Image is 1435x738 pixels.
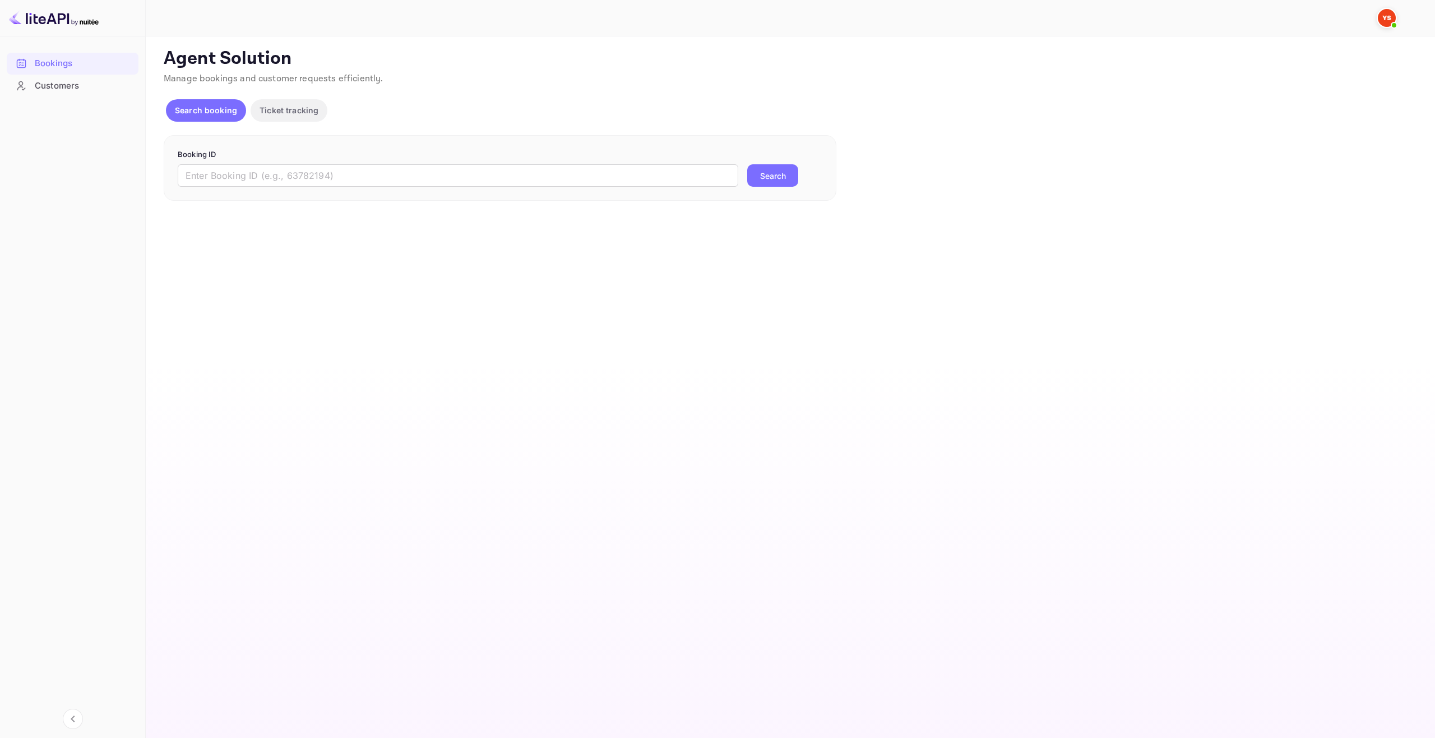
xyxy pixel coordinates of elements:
div: Customers [35,80,133,93]
div: Bookings [7,53,138,75]
button: Collapse navigation [63,709,83,729]
p: Agent Solution [164,48,1415,70]
div: Customers [7,75,138,97]
span: Manage bookings and customer requests efficiently. [164,73,383,85]
input: Enter Booking ID (e.g., 63782194) [178,164,738,187]
p: Booking ID [178,149,822,160]
p: Ticket tracking [260,104,318,116]
button: Search [747,164,798,187]
a: Customers [7,75,138,96]
a: Bookings [7,53,138,73]
img: LiteAPI logo [9,9,99,27]
p: Search booking [175,104,237,116]
div: Bookings [35,57,133,70]
img: Yandex Support [1378,9,1396,27]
